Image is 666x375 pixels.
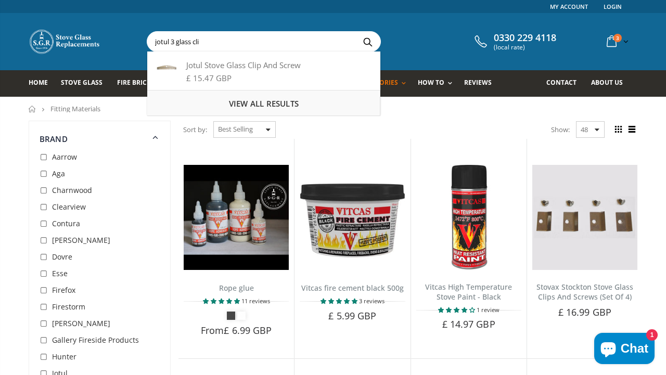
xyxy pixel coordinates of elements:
[52,235,110,245] span: [PERSON_NAME]
[425,282,512,302] a: Vitcas High Temperature Stove Paint - Black
[229,98,299,109] span: View all results
[438,306,477,314] span: 4.00 stars
[418,70,457,97] a: How To
[416,165,521,270] img: Vitcas black stove paint
[532,165,637,270] img: Set of 4 Stovax Stockton glass clips with screws
[52,169,65,178] span: Aga
[551,121,570,138] span: Show:
[477,306,499,314] span: 1 review
[117,70,162,97] a: Fire Bricks
[356,32,379,51] button: Search
[464,78,492,87] span: Reviews
[61,70,110,97] a: Stove Glass
[52,218,80,228] span: Contura
[52,202,86,212] span: Clearview
[29,70,56,97] a: Home
[613,34,622,42] span: 3
[356,70,411,97] a: Accessories
[184,165,289,270] img: Vitcas stove glue
[626,124,637,135] span: List view
[359,297,385,305] span: 3 reviews
[40,134,68,144] span: Brand
[546,78,577,87] span: Contact
[50,104,100,113] span: Fitting Materials
[155,59,372,71] div: Jotul Stove Glass Clip And Screw
[52,302,85,312] span: Firestorm
[183,121,207,139] span: Sort by:
[203,297,241,305] span: 4.82 stars
[117,78,155,87] span: Fire Bricks
[591,78,623,87] span: About us
[536,282,633,302] a: Stovax Stockton Stove Glass Clips And Screws (Set Of 4)
[52,185,92,195] span: Charnwood
[52,152,77,162] span: Aarrow
[612,124,624,135] span: Grid view
[591,70,631,97] a: About us
[301,283,404,293] a: Vitcas fire cement black 500g
[472,32,556,51] a: 0330 229 4118 (local rate)
[328,309,376,322] span: £ 5.99 GBP
[186,73,232,83] span: £ 15.47 GBP
[494,44,556,51] span: (local rate)
[52,268,68,278] span: Esse
[300,165,405,270] img: Vitcas black fire cement 500g
[464,70,499,97] a: Reviews
[241,297,270,305] span: 11 reviews
[224,324,272,337] span: £ 6.99 GBP
[52,285,75,295] span: Firefox
[494,32,556,44] span: 0330 229 4118
[29,106,36,112] a: Home
[558,306,611,318] span: £ 16.99 GBP
[418,78,444,87] span: How To
[546,70,584,97] a: Contact
[603,31,631,51] a: 3
[591,333,658,367] inbox-online-store-chat: Shopify online store chat
[201,324,272,337] span: From
[321,297,359,305] span: 5.00 stars
[61,78,103,87] span: Stove Glass
[219,283,254,293] a: Rope glue
[52,318,110,328] span: [PERSON_NAME]
[52,352,76,361] span: Hunter
[52,252,72,262] span: Dovre
[442,318,495,330] span: £ 14.97 GBP
[29,29,101,55] img: Stove Glass Replacement
[52,335,139,345] span: Gallery Fireside Products
[147,32,497,51] input: Search your stove brand...
[29,78,48,87] span: Home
